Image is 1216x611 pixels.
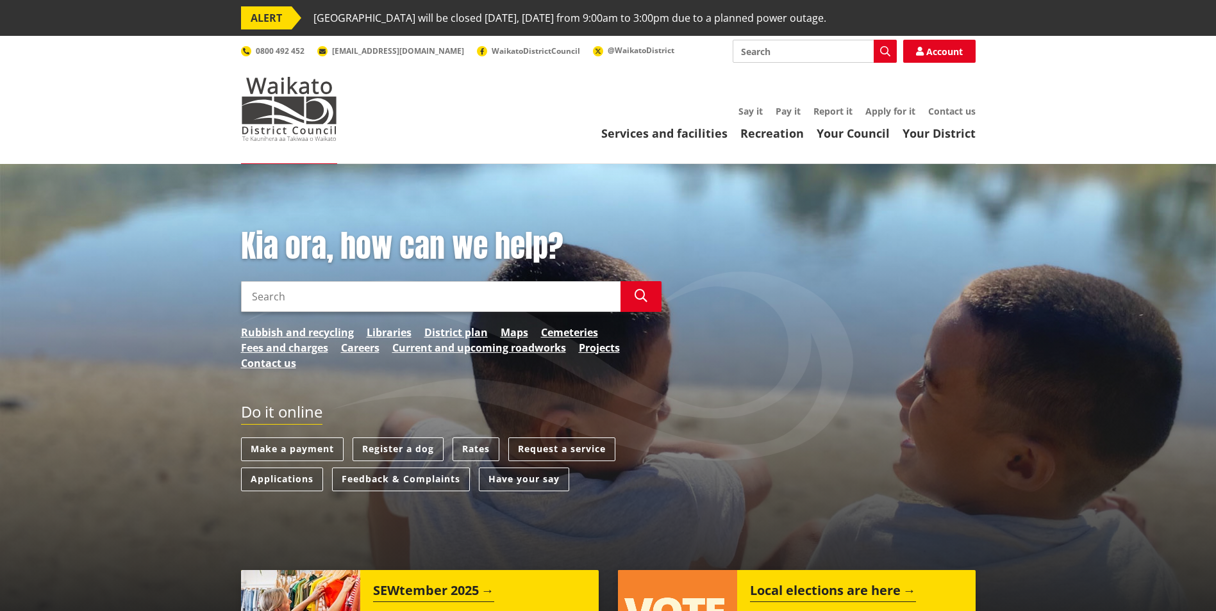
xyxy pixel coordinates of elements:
a: Account [903,40,976,63]
a: 0800 492 452 [241,45,304,56]
a: Libraries [367,325,412,340]
span: 0800 492 452 [256,45,304,56]
span: WaikatoDistrictCouncil [492,45,580,56]
a: Current and upcoming roadworks [392,340,566,355]
a: Fees and charges [241,340,328,355]
a: Apply for it [865,105,915,117]
a: Have your say [479,468,569,491]
a: Services and facilities [601,126,728,141]
span: @WaikatoDistrict [608,45,674,56]
h1: Kia ora, how can we help? [241,228,662,265]
a: WaikatoDistrictCouncil [477,45,580,56]
a: Pay it [776,105,801,117]
a: @WaikatoDistrict [593,45,674,56]
a: Make a payment [241,437,344,461]
a: Report it [813,105,853,117]
a: Rates [453,437,499,461]
a: Cemeteries [541,325,598,340]
input: Search input [733,40,897,63]
a: [EMAIL_ADDRESS][DOMAIN_NAME] [317,45,464,56]
h2: Local elections are here [750,583,916,602]
a: Request a service [508,437,615,461]
a: Your District [903,126,976,141]
a: District plan [424,325,488,340]
a: Register a dog [353,437,444,461]
h2: Do it online [241,403,322,425]
a: Recreation [740,126,804,141]
a: Say it [738,105,763,117]
a: Projects [579,340,620,355]
input: Search input [241,281,620,312]
img: Waikato District Council - Te Kaunihera aa Takiwaa o Waikato [241,77,337,141]
span: [GEOGRAPHIC_DATA] will be closed [DATE], [DATE] from 9:00am to 3:00pm due to a planned power outage. [313,6,826,29]
a: Rubbish and recycling [241,325,354,340]
h2: SEWtember 2025 [373,583,494,602]
a: Careers [341,340,379,355]
a: Your Council [817,126,890,141]
a: Maps [501,325,528,340]
a: Feedback & Complaints [332,468,470,491]
span: ALERT [241,6,292,29]
span: [EMAIL_ADDRESS][DOMAIN_NAME] [332,45,464,56]
a: Applications [241,468,323,491]
a: Contact us [928,105,976,117]
a: Contact us [241,355,296,371]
